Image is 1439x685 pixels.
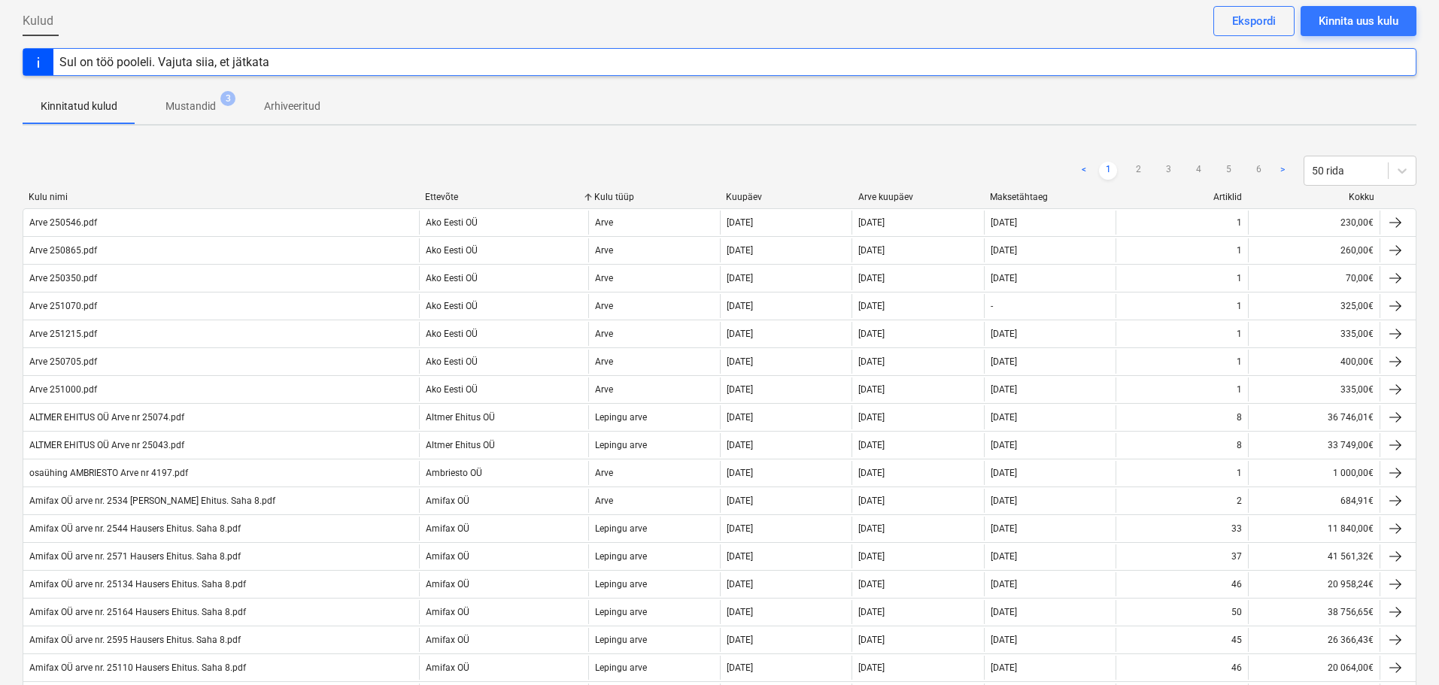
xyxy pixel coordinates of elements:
[1301,6,1416,36] button: Kinnita uus kulu
[991,273,1017,283] div: [DATE]
[29,551,241,562] div: Amifax OÜ arve nr. 2571 Hausers Ehitus. Saha 8.pdf
[595,329,613,339] div: Arve
[858,523,885,534] div: [DATE]
[727,301,753,311] div: [DATE]
[991,356,1017,367] div: [DATE]
[991,551,1017,562] div: [DATE]
[595,356,613,367] div: Arve
[727,329,753,339] div: [DATE]
[165,99,216,114] p: Mustandid
[1213,6,1295,36] button: Ekspordi
[1364,613,1439,685] iframe: Chat Widget
[1248,628,1380,652] div: 26 366,43€
[858,440,885,450] div: [DATE]
[1231,551,1242,562] div: 37
[991,440,1017,450] div: [DATE]
[727,635,753,645] div: [DATE]
[858,245,885,256] div: [DATE]
[29,523,241,534] div: Amifax OÜ arve nr. 2544 Hausers Ehitus. Saha 8.pdf
[1248,266,1380,290] div: 70,00€
[858,635,885,645] div: [DATE]
[1248,544,1380,568] div: 41 561,32€
[29,301,97,311] div: Arve 251070.pdf
[858,217,885,228] div: [DATE]
[1231,662,1242,673] div: 46
[29,579,246,590] div: Amifax OÜ arve nr. 25134 Hausers Ehitus. Saha 8.pdf
[858,468,885,478] div: [DATE]
[1248,238,1380,262] div: 260,00€
[29,662,246,673] div: Amifax OÜ arve nr. 25110 Hausers Ehitus. Saha 8.pdf
[595,468,613,478] div: Arve
[426,579,469,590] div: Amifax OÜ
[595,662,647,673] div: Lepingu arve
[727,662,753,673] div: [DATE]
[426,356,478,367] div: Ako Eesti OÜ
[29,635,241,645] div: Amifax OÜ arve nr. 2595 Hausers Ehitus. Saha 8.pdf
[595,273,613,283] div: Arve
[727,579,753,590] div: [DATE]
[595,245,613,256] div: Arve
[426,301,478,311] div: Ako Eesti OÜ
[595,523,647,534] div: Lepingu arve
[426,523,469,534] div: Amifax OÜ
[1248,377,1380,402] div: 335,00€
[595,579,647,590] div: Lepingu arve
[727,245,753,256] div: [DATE]
[1248,294,1380,318] div: 325,00€
[29,607,246,617] div: Amifax OÜ arve nr. 25164 Hausers Ehitus. Saha 8.pdf
[1237,329,1242,339] div: 1
[426,662,469,673] div: Amifax OÜ
[727,496,753,506] div: [DATE]
[1231,579,1242,590] div: 46
[858,384,885,395] div: [DATE]
[991,523,1017,534] div: [DATE]
[1248,489,1380,513] div: 684,91€
[29,329,97,339] div: Arve 251215.pdf
[858,607,885,617] div: [DATE]
[990,192,1110,202] div: Maksetähtaeg
[426,468,482,478] div: Ambriesto OÜ
[727,551,753,562] div: [DATE]
[991,301,993,311] div: -
[29,412,184,423] div: ALTMER EHITUS OÜ Arve nr 25074.pdf
[29,384,97,395] div: Arve 251000.pdf
[426,551,469,562] div: Amifax OÜ
[1248,517,1380,541] div: 11 840,00€
[1231,607,1242,617] div: 50
[727,607,753,617] div: [DATE]
[727,440,753,450] div: [DATE]
[595,440,647,450] div: Lepingu arve
[1122,192,1243,202] div: Artiklid
[1237,384,1242,395] div: 1
[858,329,885,339] div: [DATE]
[858,551,885,562] div: [DATE]
[29,217,97,228] div: Arve 250546.pdf
[595,607,647,617] div: Lepingu arve
[595,635,647,645] div: Lepingu arve
[991,635,1017,645] div: [DATE]
[594,192,715,202] div: Kulu tüüp
[727,523,753,534] div: [DATE]
[858,662,885,673] div: [DATE]
[1254,192,1374,202] div: Kokku
[727,356,753,367] div: [DATE]
[426,245,478,256] div: Ako Eesti OÜ
[727,384,753,395] div: [DATE]
[991,468,1017,478] div: [DATE]
[991,496,1017,506] div: [DATE]
[1232,11,1276,31] div: Ekspordi
[858,301,885,311] div: [DATE]
[991,217,1017,228] div: [DATE]
[1129,162,1147,180] a: Page 2
[29,273,97,283] div: Arve 250350.pdf
[1248,461,1380,485] div: 1 000,00€
[595,496,613,506] div: Arve
[1248,405,1380,429] div: 36 746,01€
[426,607,469,617] div: Amifax OÜ
[1248,211,1380,235] div: 230,00€
[426,384,478,395] div: Ako Eesti OÜ
[858,356,885,367] div: [DATE]
[858,412,885,423] div: [DATE]
[1248,322,1380,346] div: 335,00€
